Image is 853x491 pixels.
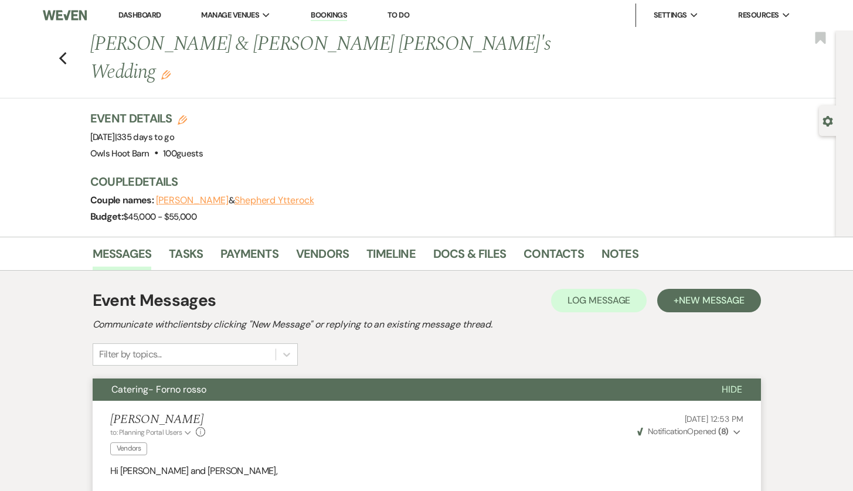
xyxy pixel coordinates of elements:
button: +New Message [657,289,760,312]
span: 100 guests [163,148,203,159]
strong: ( 8 ) [718,426,728,437]
span: Settings [654,9,687,21]
a: Contacts [524,244,584,270]
button: Edit [161,69,171,80]
h1: Event Messages [93,288,216,313]
span: [DATE] 12:53 PM [685,414,743,424]
a: Bookings [311,10,347,21]
span: Couple names: [90,194,156,206]
img: Weven Logo [43,3,87,28]
button: Hide [703,379,761,401]
a: Dashboard [118,10,161,20]
button: NotificationOpened (8) [635,425,743,438]
span: Catering- Forno rosso [111,383,206,395]
span: Owls Hoot Barn [90,148,149,159]
a: Docs & Files [433,244,506,270]
button: Shepherd Ytterock [235,196,314,205]
h2: Communicate with clients by clicking "New Message" or replying to an existing message thread. [93,318,761,332]
span: Opened [637,426,729,437]
a: Messages [93,244,152,270]
button: [PERSON_NAME] [156,196,229,205]
span: Log Message [567,294,630,306]
span: Hide [722,383,742,395]
span: | [115,131,174,143]
span: & [156,195,314,206]
a: To Do [388,10,409,20]
h1: [PERSON_NAME] & [PERSON_NAME] [PERSON_NAME]'s Wedding [90,30,616,86]
h5: [PERSON_NAME] [110,412,206,427]
a: Vendors [296,244,349,270]
span: New Message [679,294,744,306]
span: Resources [738,9,779,21]
button: Catering- Forno rosso [93,379,703,401]
span: Manage Venues [201,9,259,21]
span: 335 days to go [117,131,174,143]
button: to: Planning Portal Users [110,427,193,438]
a: Notes [601,244,638,270]
span: Budget: [90,210,124,223]
span: [DATE] [90,131,175,143]
button: Open lead details [823,115,833,126]
span: Vendors [110,442,148,455]
a: Payments [220,244,278,270]
button: Log Message [551,289,647,312]
a: Tasks [169,244,203,270]
h3: Couple Details [90,173,747,190]
div: Filter by topics... [99,347,162,362]
span: to: Planning Portal Users [110,428,182,437]
span: Notification [648,426,687,437]
h3: Event Details [90,110,203,127]
p: Hi [PERSON_NAME] and [PERSON_NAME], [110,463,743,479]
a: Timeline [366,244,416,270]
span: $45,000 - $55,000 [123,211,196,223]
